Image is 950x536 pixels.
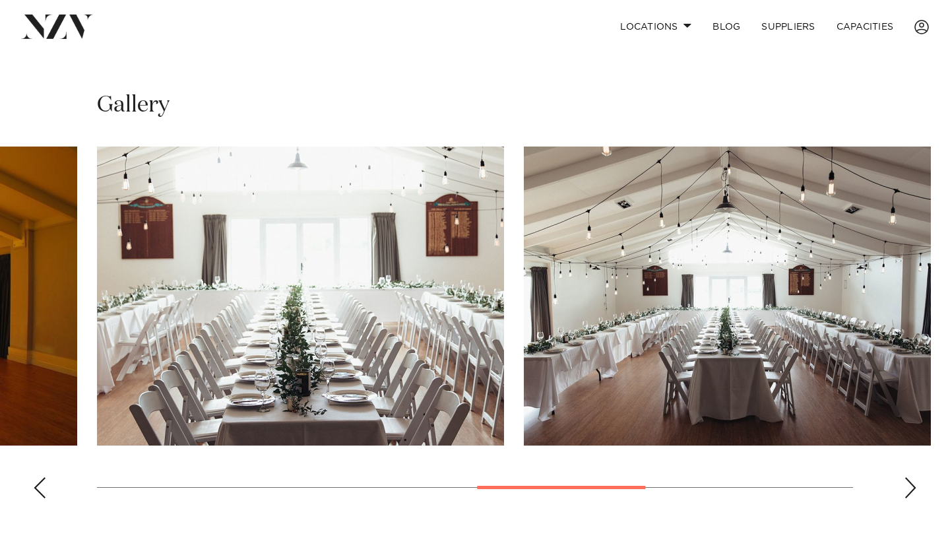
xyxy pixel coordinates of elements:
[702,13,751,41] a: BLOG
[751,13,825,41] a: SUPPLIERS
[610,13,702,41] a: Locations
[524,147,931,446] swiper-slide: 6 / 8
[97,147,504,446] swiper-slide: 5 / 8
[826,13,904,41] a: Capacities
[97,90,170,120] h2: Gallery
[21,15,93,38] img: nzv-logo.png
